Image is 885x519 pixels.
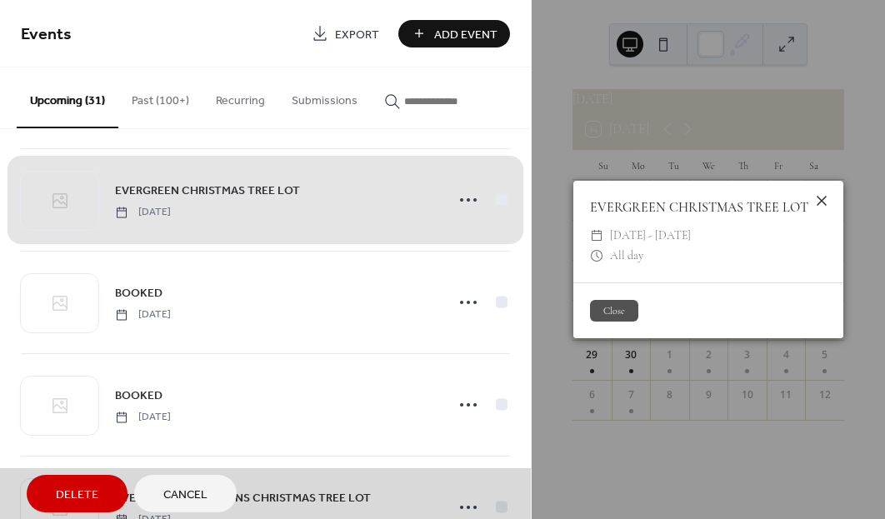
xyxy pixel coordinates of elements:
[610,226,691,246] span: [DATE] - [DATE]
[17,67,118,128] button: Upcoming (31)
[590,226,603,246] div: ​
[590,246,603,266] div: ​
[118,67,202,127] button: Past (100+)
[434,26,497,43] span: Add Event
[202,67,278,127] button: Recurring
[335,26,379,43] span: Export
[27,475,127,512] button: Delete
[590,300,638,322] button: Close
[610,246,643,266] span: All day
[299,20,392,47] a: Export
[134,475,237,512] button: Cancel
[398,20,510,47] button: Add Event
[56,487,98,504] span: Delete
[573,197,843,217] div: EVERGREEN CHRISTMAS TREE LOT
[278,67,371,127] button: Submissions
[21,18,72,51] span: Events
[163,487,207,504] span: Cancel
